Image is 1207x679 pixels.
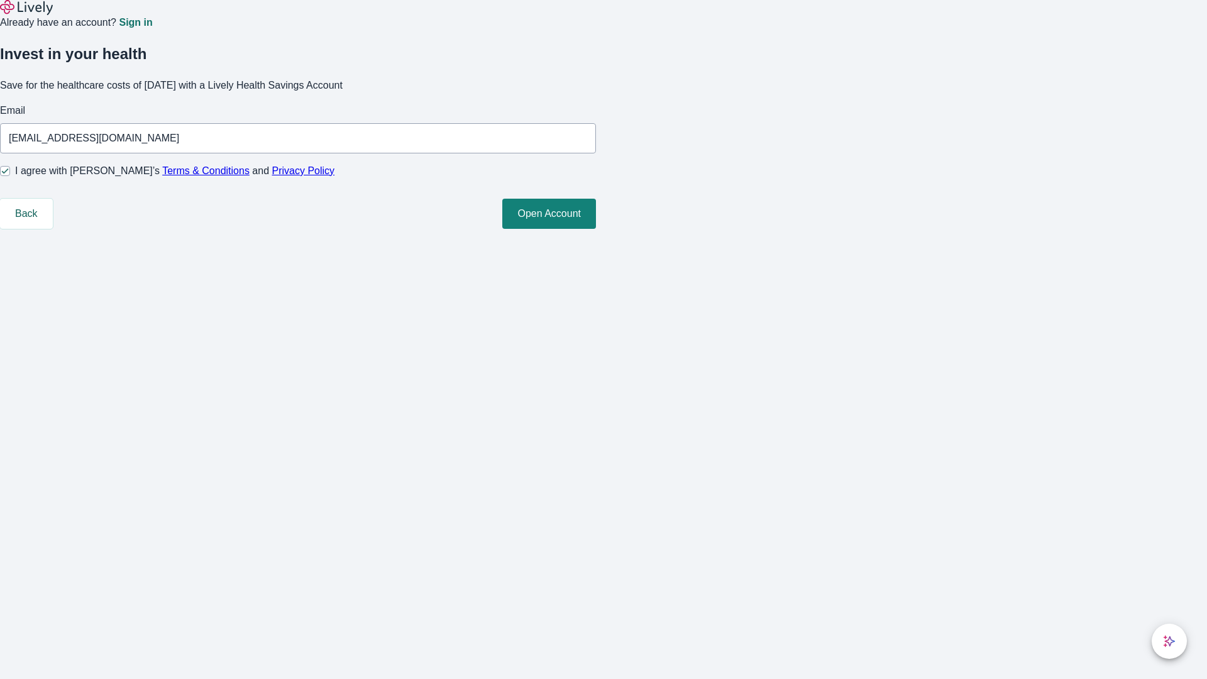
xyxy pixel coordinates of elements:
a: Terms & Conditions [162,165,250,176]
span: I agree with [PERSON_NAME]’s and [15,163,334,179]
button: chat [1152,624,1187,659]
button: Open Account [502,199,596,229]
a: Privacy Policy [272,165,335,176]
svg: Lively AI Assistant [1163,635,1176,648]
a: Sign in [119,18,152,28]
